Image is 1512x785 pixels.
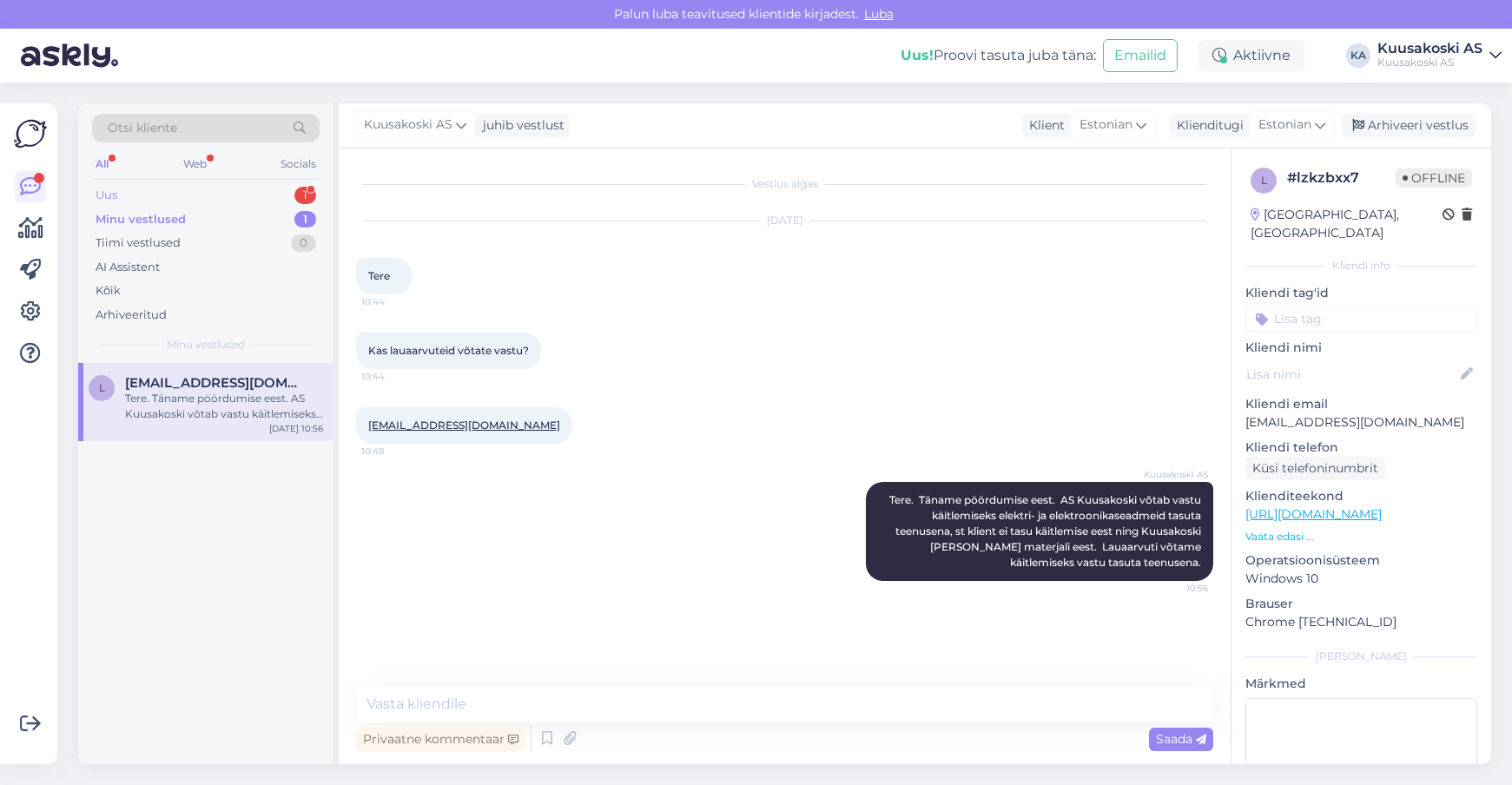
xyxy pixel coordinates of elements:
div: [PERSON_NAME] [1245,649,1477,664]
input: Lisa nimi [1246,365,1457,384]
div: Arhiveeri vestlus [1342,114,1476,137]
div: Web [180,153,210,175]
input: Lisa tag [1245,306,1477,332]
span: Offline [1396,168,1472,188]
span: l [99,381,105,394]
b: Uus! [901,47,934,63]
span: Tere. Täname pöördumise eest. AS Kuusakoski võtab vastu käitlemiseks elektri- ja elektroonikasead... [889,493,1204,569]
span: Estonian [1258,115,1311,135]
div: Vestlus algas [356,176,1213,192]
button: Emailid [1103,39,1178,72]
p: Windows 10 [1245,570,1477,588]
a: [URL][DOMAIN_NAME] [1245,506,1382,522]
span: lehar.kuul@gmail.com [125,375,306,391]
p: Klienditeekond [1245,487,1477,505]
p: Vaata edasi ... [1245,529,1477,544]
span: Otsi kliente [108,119,177,137]
div: Klienditugi [1170,116,1244,135]
p: Kliendi telefon [1245,439,1477,457]
p: [EMAIL_ADDRESS][DOMAIN_NAME] [1245,413,1477,432]
div: Tiimi vestlused [96,234,181,252]
span: Kuusakoski AS [364,115,452,135]
span: 10:56 [1143,582,1208,595]
p: Kliendi nimi [1245,339,1477,357]
span: 10:48 [361,445,426,458]
span: Estonian [1080,115,1132,135]
div: KA [1346,43,1370,68]
div: 1 [294,187,316,204]
p: Operatsioonisüsteem [1245,551,1477,570]
p: Kliendi email [1245,395,1477,413]
span: l [1261,174,1267,187]
p: Brauser [1245,595,1477,613]
div: AI Assistent [96,259,160,276]
div: Uus [96,187,117,204]
div: [DATE] 10:56 [269,422,323,435]
div: Aktiivne [1198,40,1304,71]
div: Minu vestlused [96,211,186,228]
div: Privaatne kommentaar [356,728,525,751]
div: All [92,153,112,175]
div: Kliendi info [1245,258,1477,274]
div: # lzkzbxx7 [1287,168,1396,188]
div: 1 [294,211,316,228]
div: [GEOGRAPHIC_DATA], [GEOGRAPHIC_DATA] [1251,206,1443,242]
span: Kas lauaarvuteid võtate vastu? [368,344,529,357]
p: Chrome [TECHNICAL_ID] [1245,613,1477,631]
img: Askly Logo [14,117,47,150]
div: Kõik [96,282,121,300]
div: 0 [291,234,316,252]
div: [DATE] [356,213,1213,228]
div: Kuusakoski AS [1377,56,1482,69]
a: [EMAIL_ADDRESS][DOMAIN_NAME] [368,419,560,432]
div: Socials [277,153,320,175]
a: Kuusakoski ASKuusakoski AS [1377,42,1502,69]
div: Kuusakoski AS [1377,42,1482,56]
span: 10:44 [361,295,426,308]
div: Arhiveeritud [96,307,167,324]
div: Küsi telefoninumbrit [1245,457,1385,480]
div: Tere. Täname pöördumise eest. AS Kuusakoski võtab vastu käitlemiseks elektri- ja elektroonikasead... [125,391,323,422]
span: Minu vestlused [167,337,245,353]
span: Tere [368,269,390,282]
span: Kuusakoski AS [1143,468,1208,481]
div: juhib vestlust [476,116,565,135]
div: Klient [1022,116,1065,135]
span: Saada [1156,731,1206,747]
p: Kliendi tag'id [1245,284,1477,302]
div: Proovi tasuta juba täna: [901,45,1096,66]
span: Luba [859,6,899,22]
p: Märkmed [1245,675,1477,693]
span: 10:44 [361,370,426,383]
